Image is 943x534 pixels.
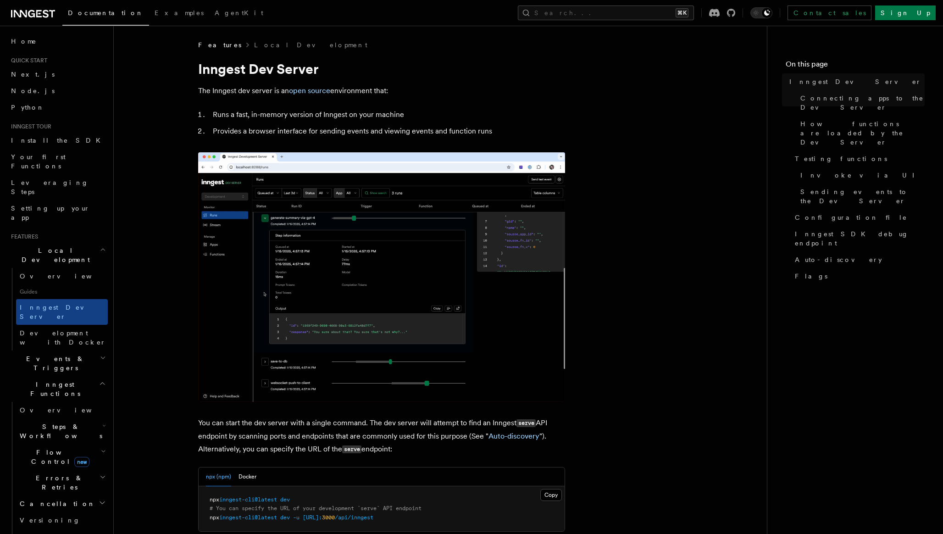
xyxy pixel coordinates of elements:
[20,273,114,280] span: Overview
[16,418,108,444] button: Steps & Workflows
[20,406,114,414] span: Overview
[7,200,108,226] a: Setting up your app
[16,499,95,508] span: Cancellation
[16,268,108,284] a: Overview
[210,514,219,521] span: npx
[209,3,269,25] a: AgentKit
[7,132,108,149] a: Install the SDK
[7,242,108,268] button: Local Development
[155,9,204,17] span: Examples
[516,419,536,427] code: serve
[791,268,925,284] a: Flags
[7,174,108,200] a: Leveraging Steps
[750,7,772,18] button: Toggle dark mode
[16,402,108,418] a: Overview
[786,59,925,73] h4: On this page
[7,33,108,50] a: Home
[11,104,44,111] span: Python
[16,512,108,528] a: Versioning
[7,354,100,373] span: Events & Triggers
[322,514,335,521] span: 3000
[7,233,38,240] span: Features
[795,229,925,248] span: Inngest SDK debug endpoint
[795,213,907,222] span: Configuration file
[198,152,565,402] img: Dev Server Demo
[11,205,90,221] span: Setting up your app
[293,514,300,521] span: -u
[791,209,925,226] a: Configuration file
[797,184,925,209] a: Sending events to the Dev Server
[20,517,80,524] span: Versioning
[7,380,99,398] span: Inngest Functions
[16,473,100,492] span: Errors & Retries
[7,350,108,376] button: Events & Triggers
[800,94,925,112] span: Connecting apps to the Dev Server
[210,496,219,503] span: npx
[16,448,101,466] span: Flow Control
[540,489,562,501] button: Copy
[791,226,925,251] a: Inngest SDK debug endpoint
[68,9,144,17] span: Documentation
[518,6,694,20] button: Search...⌘K
[797,116,925,150] a: How functions are loaded by the Dev Server
[791,150,925,167] a: Testing functions
[16,470,108,495] button: Errors & Retries
[280,514,290,521] span: dev
[800,171,922,180] span: Invoke via UI
[219,496,277,503] span: inngest-cli@latest
[11,179,89,195] span: Leveraging Steps
[16,444,108,470] button: Flow Controlnew
[198,84,565,97] p: The Inngest dev server is an environment that:
[7,99,108,116] a: Python
[342,445,361,453] code: serve
[786,73,925,90] a: Inngest Dev Server
[800,187,925,206] span: Sending events to the Dev Server
[149,3,209,25] a: Examples
[280,496,290,503] span: dev
[210,125,565,138] li: Provides a browser interface for sending events and viewing events and function runs
[7,149,108,174] a: Your first Functions
[788,6,871,20] a: Contact sales
[16,284,108,299] span: Guides
[7,66,108,83] a: Next.js
[74,457,89,467] span: new
[303,514,322,521] span: [URL]:
[198,417,565,456] p: You can start the dev server with a single command. The dev server will attempt to find an Innges...
[335,514,373,521] span: /api/inngest
[215,9,263,17] span: AgentKit
[797,167,925,184] a: Invoke via UI
[11,37,37,46] span: Home
[11,137,106,144] span: Install the SDK
[676,8,688,17] kbd: ⌘K
[239,467,256,486] button: Docker
[11,87,55,95] span: Node.js
[11,71,55,78] span: Next.js
[795,255,882,264] span: Auto-discovery
[20,329,106,346] span: Development with Docker
[16,299,108,325] a: Inngest Dev Server
[789,77,921,86] span: Inngest Dev Server
[875,6,936,20] a: Sign Up
[210,505,422,512] span: # You can specify the URL of your development `serve` API endpoint
[797,90,925,116] a: Connecting apps to the Dev Server
[210,108,565,121] li: Runs a fast, in-memory version of Inngest on your machine
[7,246,100,264] span: Local Development
[7,268,108,350] div: Local Development
[198,61,565,77] h1: Inngest Dev Server
[795,272,827,281] span: Flags
[11,153,66,170] span: Your first Functions
[198,40,241,50] span: Features
[795,154,887,163] span: Testing functions
[219,514,277,521] span: inngest-cli@latest
[289,86,330,95] a: open source
[7,57,47,64] span: Quick start
[16,325,108,350] a: Development with Docker
[16,422,102,440] span: Steps & Workflows
[7,376,108,402] button: Inngest Functions
[16,495,108,512] button: Cancellation
[7,83,108,99] a: Node.js
[254,40,367,50] a: Local Development
[20,304,98,320] span: Inngest Dev Server
[206,467,231,486] button: npx (npm)
[488,432,539,440] a: Auto-discovery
